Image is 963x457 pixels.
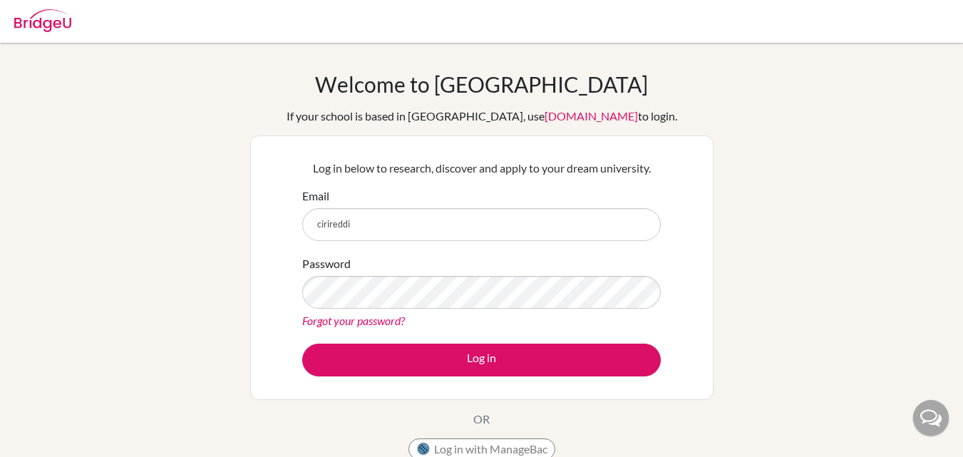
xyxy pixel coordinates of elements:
[287,108,677,125] div: If your school is based in [GEOGRAPHIC_DATA], use to login.
[302,255,351,272] label: Password
[302,160,661,177] p: Log in below to research, discover and apply to your dream university.
[473,411,490,428] p: OR
[14,9,71,32] img: Bridge-U
[545,109,638,123] a: [DOMAIN_NAME]
[302,314,405,327] a: Forgot your password?
[315,71,648,97] h1: Welcome to [GEOGRAPHIC_DATA]
[302,344,661,376] button: Log in
[302,188,329,205] label: Email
